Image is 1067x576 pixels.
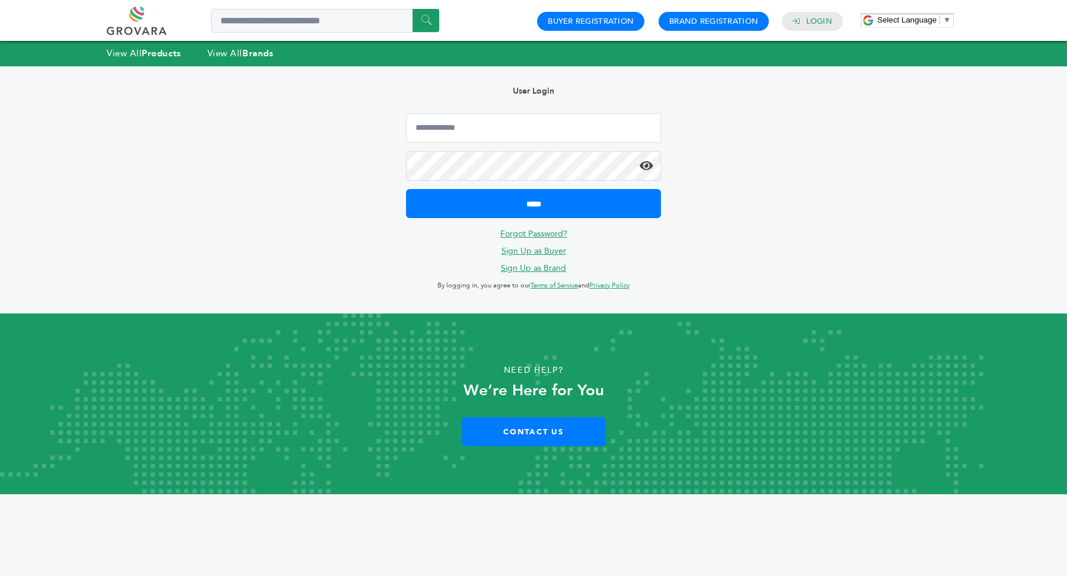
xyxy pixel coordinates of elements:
[531,281,578,290] a: Terms of Service
[513,85,554,97] b: User Login
[669,16,758,27] a: Brand Registration
[142,47,181,59] strong: Products
[501,263,566,274] a: Sign Up as Brand
[211,9,439,33] input: Search a product or brand...
[940,15,940,24] span: ​
[406,113,661,143] input: Email Address
[207,47,274,59] a: View AllBrands
[943,15,951,24] span: ▼
[548,16,634,27] a: Buyer Registration
[107,47,181,59] a: View AllProducts
[500,228,567,239] a: Forgot Password?
[406,279,661,293] p: By logging in, you agree to our and
[406,151,661,181] input: Password
[501,245,566,257] a: Sign Up as Buyer
[53,361,1014,379] p: Need Help?
[589,281,630,290] a: Privacy Policy
[877,15,951,24] a: Select Language​
[464,380,604,401] strong: We’re Here for You
[242,47,273,59] strong: Brands
[462,417,606,446] a: Contact Us
[806,16,832,27] a: Login
[877,15,937,24] span: Select Language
